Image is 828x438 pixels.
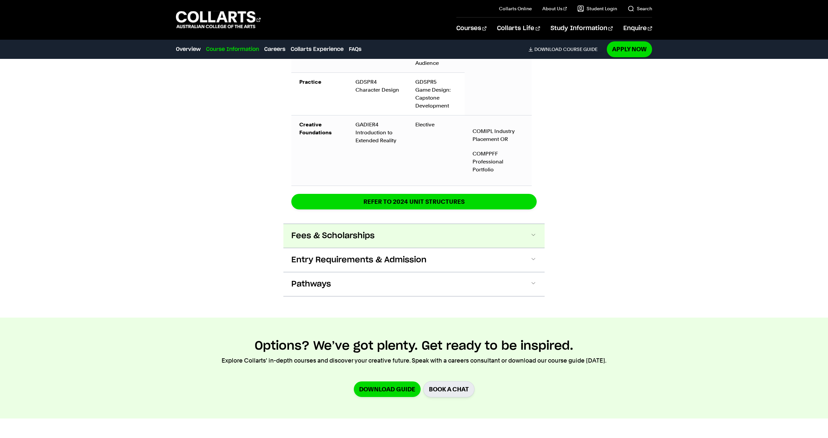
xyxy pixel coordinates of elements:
[407,115,465,186] td: Elective
[222,356,606,365] p: Explore Collarts' in-depth courses and discover your creative future. Speak with a careers consul...
[283,224,545,248] button: Fees & Scholarships
[291,45,344,53] a: Collarts Experience
[255,339,573,353] h2: Options? We’ve got plenty. Get ready to be inspired.
[577,5,617,12] a: Student Login
[607,41,652,57] a: Apply Now
[206,45,259,53] a: Course Information
[473,150,524,174] p: COMPPFF Professional Portfolio
[354,381,421,397] a: Download Guide
[497,18,540,39] a: Collarts Life
[264,45,285,53] a: Careers
[299,121,332,136] strong: Creative Foundations
[534,46,562,52] span: Download
[456,18,486,39] a: Courses
[473,127,524,143] p: COMIPL Industry Placement OR
[283,272,545,296] button: Pathways
[528,46,603,52] a: DownloadCourse Guide
[176,10,261,29] div: Go to homepage
[623,18,652,39] a: Enquire
[348,115,407,186] td: GADIER4 Introduction to Extended Reality
[299,79,321,85] strong: Practice
[291,255,427,265] span: Entry Requirements & Admission
[499,5,532,12] a: Collarts Online
[283,248,545,272] button: Entry Requirements & Admission
[349,45,361,53] a: FAQs
[176,45,201,53] a: Overview
[465,22,532,115] td: GDSP6 Game Design Capstone Project
[355,78,399,94] div: GDSPR4 Character Design
[415,78,457,110] div: GDSPR5 Game Design: Capstone Development
[291,231,375,241] span: Fees & Scholarships
[551,18,613,39] a: Study Information
[542,5,567,12] a: About Us
[291,194,537,209] a: REFER TO 2024 unit structures
[291,279,331,289] span: Pathways
[628,5,652,12] a: Search
[423,381,475,397] a: BOOK A CHAT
